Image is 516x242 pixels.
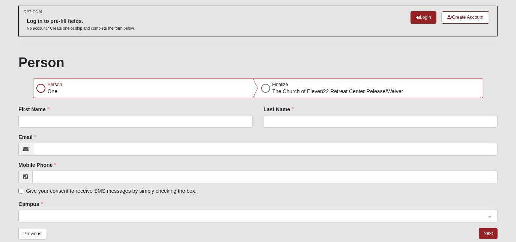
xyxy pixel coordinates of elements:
p: The Church of Eleven22 Retreat Center Release/Waiver [272,88,403,95]
span: Give your consent to receive SMS messages by simply checking the box. [26,188,196,194]
label: Campus [18,200,43,208]
label: Mobile Phone [18,161,56,169]
button: Previous [18,228,46,240]
p: No account? Create one or skip and complete the form below. [27,26,135,31]
label: Last Name [264,106,294,113]
small: OPTIONAL [23,9,43,15]
label: First Name [18,106,49,113]
p: One [48,88,62,95]
label: Email [18,133,36,141]
span: Finalize [272,82,288,87]
h1: Person [18,54,497,71]
span: Person [48,82,62,87]
input: Give your consent to receive SMS messages by simply checking the box. [18,189,23,194]
a: Create Account [442,11,489,24]
a: Login [411,11,436,24]
h6: Log in to pre-fill fields. [27,18,135,24]
button: Next [479,228,497,239]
